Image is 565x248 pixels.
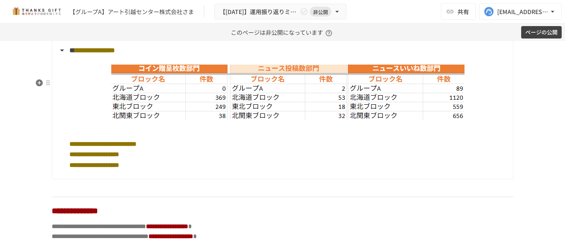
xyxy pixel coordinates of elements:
[497,7,548,17] div: [EMAIL_ADDRESS][DOMAIN_NAME]
[10,5,63,18] img: mMP1OxWUAhQbsRWCurg7vIHe5HqDpP7qZo7fRoNLXQh
[441,3,476,20] button: 共有
[479,3,562,20] button: [EMAIL_ADDRESS][DOMAIN_NAME]
[214,4,347,20] button: 【[DATE]】運用振り返りミーティング非公開
[111,65,464,120] img: NeQHrsiSeNGi79BUCPXV4Y9uMr0Hl5JnLH5kZwEcjKb
[220,7,298,17] span: 【[DATE]】運用振り返りミーティング
[521,26,562,39] button: ページの公開
[231,24,335,41] p: このページは非公開になっています
[310,7,331,16] span: 非公開
[69,7,194,16] div: 【グループA】アート引越センター株式会社さま
[457,7,469,16] span: 共有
